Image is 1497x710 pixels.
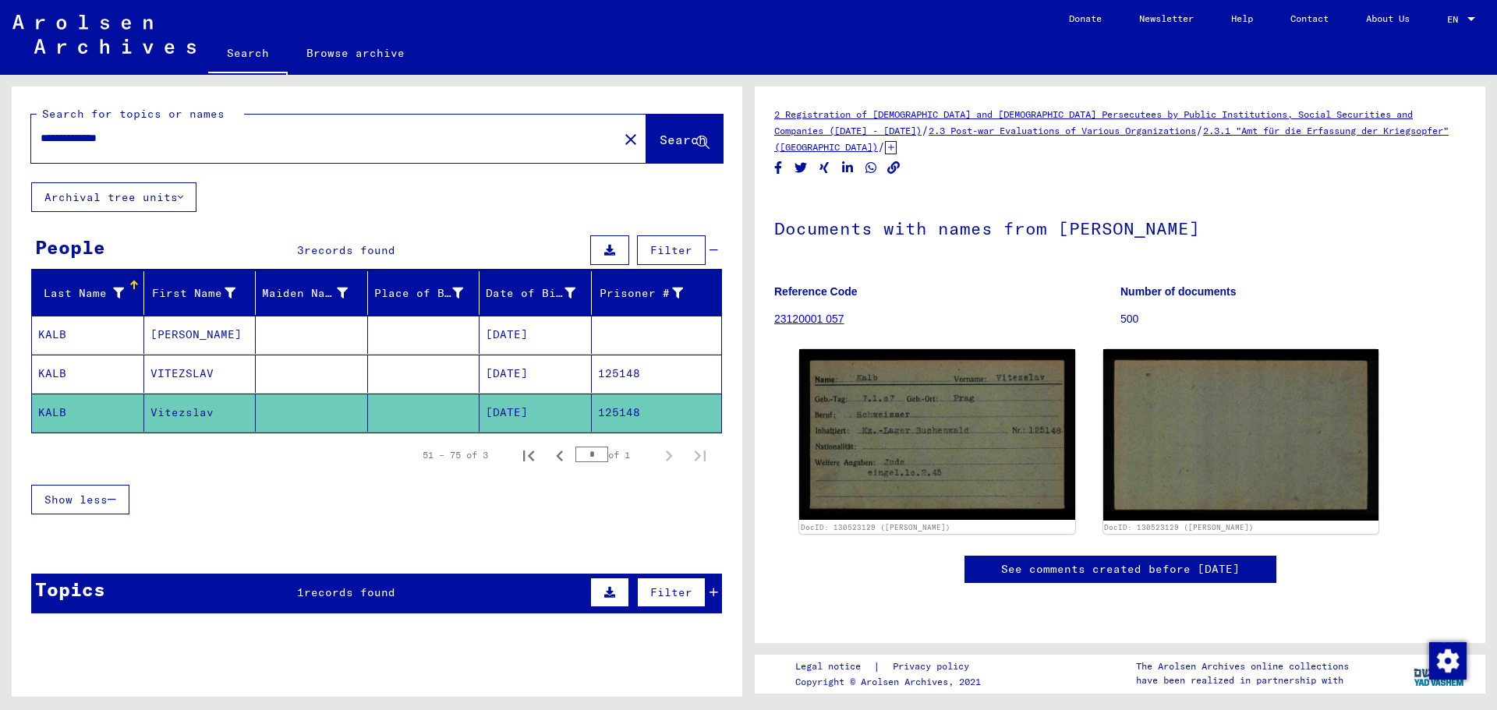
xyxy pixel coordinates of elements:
[1410,654,1469,693] img: yv_logo.png
[32,394,144,432] mat-cell: KALB
[637,578,706,607] button: Filter
[886,158,902,178] button: Copy link
[816,158,833,178] button: Share on Xing
[575,447,653,462] div: of 1
[486,285,575,302] div: Date of Birth
[31,182,196,212] button: Archival tree units
[288,34,423,72] a: Browse archive
[795,659,988,675] div: |
[423,448,488,462] div: 51 – 75 of 3
[646,115,723,163] button: Search
[863,158,879,178] button: Share on WhatsApp
[374,281,483,306] div: Place of Birth
[262,285,348,302] div: Maiden Name
[774,285,858,298] b: Reference Code
[592,355,722,393] mat-cell: 125148
[1428,641,1466,679] div: Change consent
[801,523,950,532] a: DocID: 130523129 ([PERSON_NAME])
[486,281,595,306] div: Date of Birth
[637,235,706,265] button: Filter
[1429,642,1467,680] img: Change consent
[304,585,395,599] span: records found
[150,285,236,302] div: First Name
[774,313,844,325] a: 23120001 057
[598,281,703,306] div: Prisoner #
[368,271,480,315] mat-header-cell: Place of Birth
[32,316,144,354] mat-cell: KALB
[774,108,1413,136] a: 2 Registration of [DEMOGRAPHIC_DATA] and [DEMOGRAPHIC_DATA] Persecutees by Public Institutions, S...
[1447,14,1464,25] span: EN
[374,285,464,302] div: Place of Birth
[38,281,143,306] div: Last Name
[795,675,988,689] p: Copyright © Arolsen Archives, 2021
[685,440,716,471] button: Last page
[31,485,129,514] button: Show less
[42,107,225,121] mat-label: Search for topics or names
[262,281,367,306] div: Maiden Name
[621,130,640,149] mat-icon: close
[144,316,257,354] mat-cell: [PERSON_NAME]
[799,349,1075,520] img: 001.jpg
[12,15,196,54] img: Arolsen_neg.svg
[592,394,722,432] mat-cell: 125148
[592,271,722,315] mat-header-cell: Prisoner #
[880,659,988,675] a: Privacy policy
[304,243,395,257] span: records found
[878,140,885,154] span: /
[615,123,646,154] button: Clear
[1120,311,1466,327] p: 500
[840,158,856,178] button: Share on LinkedIn
[774,193,1466,261] h1: Documents with names from [PERSON_NAME]
[1001,561,1240,578] a: See comments created before [DATE]
[144,355,257,393] mat-cell: VITEZSLAV
[650,585,692,599] span: Filter
[653,440,685,471] button: Next page
[480,394,592,432] mat-cell: [DATE]
[32,271,144,315] mat-header-cell: Last Name
[44,493,108,507] span: Show less
[35,233,105,261] div: People
[256,271,368,315] mat-header-cell: Maiden Name
[480,316,592,354] mat-cell: [DATE]
[144,271,257,315] mat-header-cell: First Name
[32,355,144,393] mat-cell: KALB
[795,659,873,675] a: Legal notice
[650,243,692,257] span: Filter
[922,123,929,137] span: /
[480,355,592,393] mat-cell: [DATE]
[144,394,257,432] mat-cell: Vitezslav
[297,243,304,257] span: 3
[1104,523,1254,532] a: DocID: 130523129 ([PERSON_NAME])
[38,285,124,302] div: Last Name
[1136,659,1349,673] p: The Arolsen Archives online collections
[929,125,1196,136] a: 2.3 Post-war Evaluations of Various Organizations
[793,158,809,178] button: Share on Twitter
[770,158,787,178] button: Share on Facebook
[544,440,575,471] button: Previous page
[660,132,706,147] span: Search
[1136,673,1349,687] p: have been realized in partnership with
[1103,349,1379,521] img: 002.jpg
[35,575,105,603] div: Topics
[1120,285,1237,298] b: Number of documents
[598,285,684,302] div: Prisoner #
[480,271,592,315] mat-header-cell: Date of Birth
[297,585,304,599] span: 1
[150,281,256,306] div: First Name
[1196,123,1203,137] span: /
[208,34,288,75] a: Search
[513,440,544,471] button: First page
